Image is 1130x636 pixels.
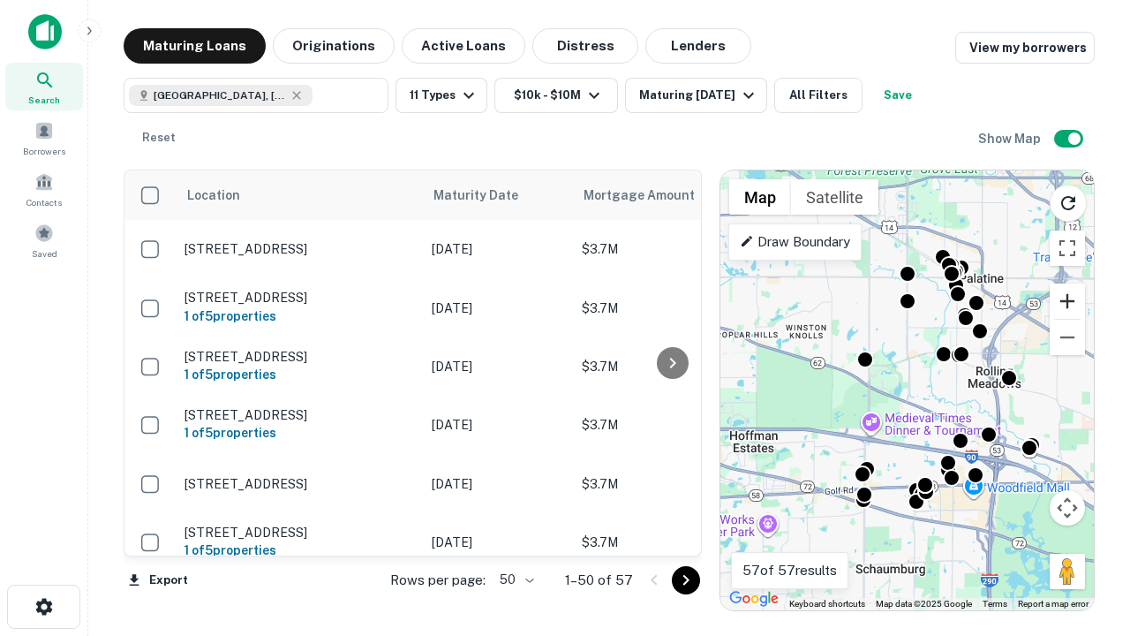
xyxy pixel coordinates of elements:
[185,525,414,541] p: [STREET_ADDRESS]
[494,78,618,113] button: $10k - $10M
[582,357,758,376] p: $3.7M
[28,14,62,49] img: capitalize-icon.png
[672,566,700,594] button: Go to next page
[955,32,1095,64] a: View my borrowers
[720,170,1094,610] div: 0 0
[185,407,414,423] p: [STREET_ADDRESS]
[983,599,1007,609] a: Terms (opens in new tab)
[582,239,758,259] p: $3.7M
[789,598,865,610] button: Keyboard shortcuts
[185,290,414,306] p: [STREET_ADDRESS]
[742,560,837,581] p: 57 of 57 results
[432,299,564,318] p: [DATE]
[5,216,83,264] a: Saved
[725,587,783,610] a: Open this area in Google Maps (opens a new window)
[645,28,751,64] button: Lenders
[395,78,487,113] button: 11 Types
[28,93,60,107] span: Search
[1018,599,1089,609] a: Report a map error
[740,231,850,253] p: Draw Boundary
[273,28,395,64] button: Originations
[154,87,286,103] span: [GEOGRAPHIC_DATA], [GEOGRAPHIC_DATA]
[32,246,57,261] span: Saved
[493,567,537,593] div: 50
[774,78,863,113] button: All Filters
[432,415,564,435] p: [DATE]
[26,195,62,209] span: Contacts
[725,587,783,610] img: Google
[791,179,878,215] button: Show satellite imagery
[582,299,758,318] p: $3.7M
[1050,284,1085,319] button: Zoom in
[582,415,758,435] p: $3.7M
[729,179,791,215] button: Show street map
[176,170,423,220] th: Location
[565,570,633,591] p: 1–50 of 57
[870,78,926,113] button: Save your search to get updates of matches that match your search criteria.
[124,28,266,64] button: Maturing Loans
[432,239,564,259] p: [DATE]
[432,474,564,494] p: [DATE]
[582,533,758,552] p: $3.7M
[876,599,972,609] span: Map data ©2025 Google
[185,241,414,257] p: [STREET_ADDRESS]
[185,423,414,443] h6: 1 of 5 properties
[23,144,65,158] span: Borrowers
[5,63,83,110] a: Search
[423,170,573,220] th: Maturity Date
[532,28,638,64] button: Distress
[1050,231,1085,266] button: Toggle fullscreen view
[1050,320,1085,355] button: Zoom out
[584,185,718,206] span: Mortgage Amount
[186,185,240,206] span: Location
[185,307,414,326] h6: 1 of 5 properties
[432,533,564,552] p: [DATE]
[1042,495,1130,579] iframe: Chat Widget
[639,85,759,106] div: Maturing [DATE]
[131,120,187,155] button: Reset
[124,567,192,594] button: Export
[402,28,525,64] button: Active Loans
[5,114,83,162] a: Borrowers
[1050,490,1085,526] button: Map camera controls
[432,357,564,376] p: [DATE]
[185,541,414,560] h6: 1 of 5 properties
[625,78,767,113] button: Maturing [DATE]
[185,365,414,384] h6: 1 of 5 properties
[433,185,541,206] span: Maturity Date
[573,170,767,220] th: Mortgage Amount
[978,129,1043,148] h6: Show Map
[582,474,758,494] p: $3.7M
[185,476,414,492] p: [STREET_ADDRESS]
[390,570,486,591] p: Rows per page:
[1050,185,1087,222] button: Reload search area
[5,165,83,213] a: Contacts
[185,349,414,365] p: [STREET_ADDRESS]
